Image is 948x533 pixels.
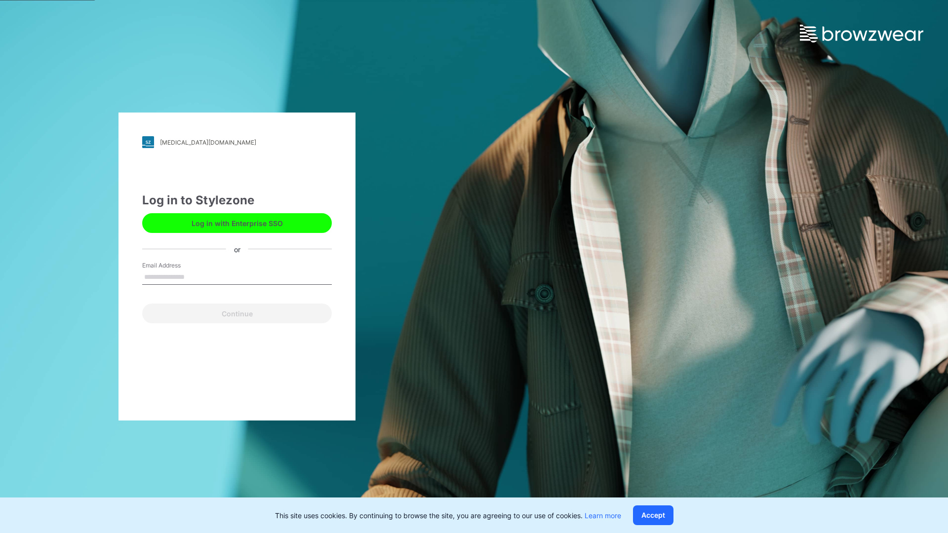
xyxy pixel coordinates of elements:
[142,191,332,209] div: Log in to Stylezone
[633,505,673,525] button: Accept
[142,136,154,148] img: stylezone-logo.562084cfcfab977791bfbf7441f1a819.svg
[275,510,621,521] p: This site uses cookies. By continuing to browse the site, you are agreeing to our use of cookies.
[142,261,211,270] label: Email Address
[226,244,248,254] div: or
[142,213,332,233] button: Log in with Enterprise SSO
[800,25,923,42] img: browzwear-logo.e42bd6dac1945053ebaf764b6aa21510.svg
[142,136,332,148] a: [MEDICAL_DATA][DOMAIN_NAME]
[585,511,621,520] a: Learn more
[160,139,256,146] div: [MEDICAL_DATA][DOMAIN_NAME]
